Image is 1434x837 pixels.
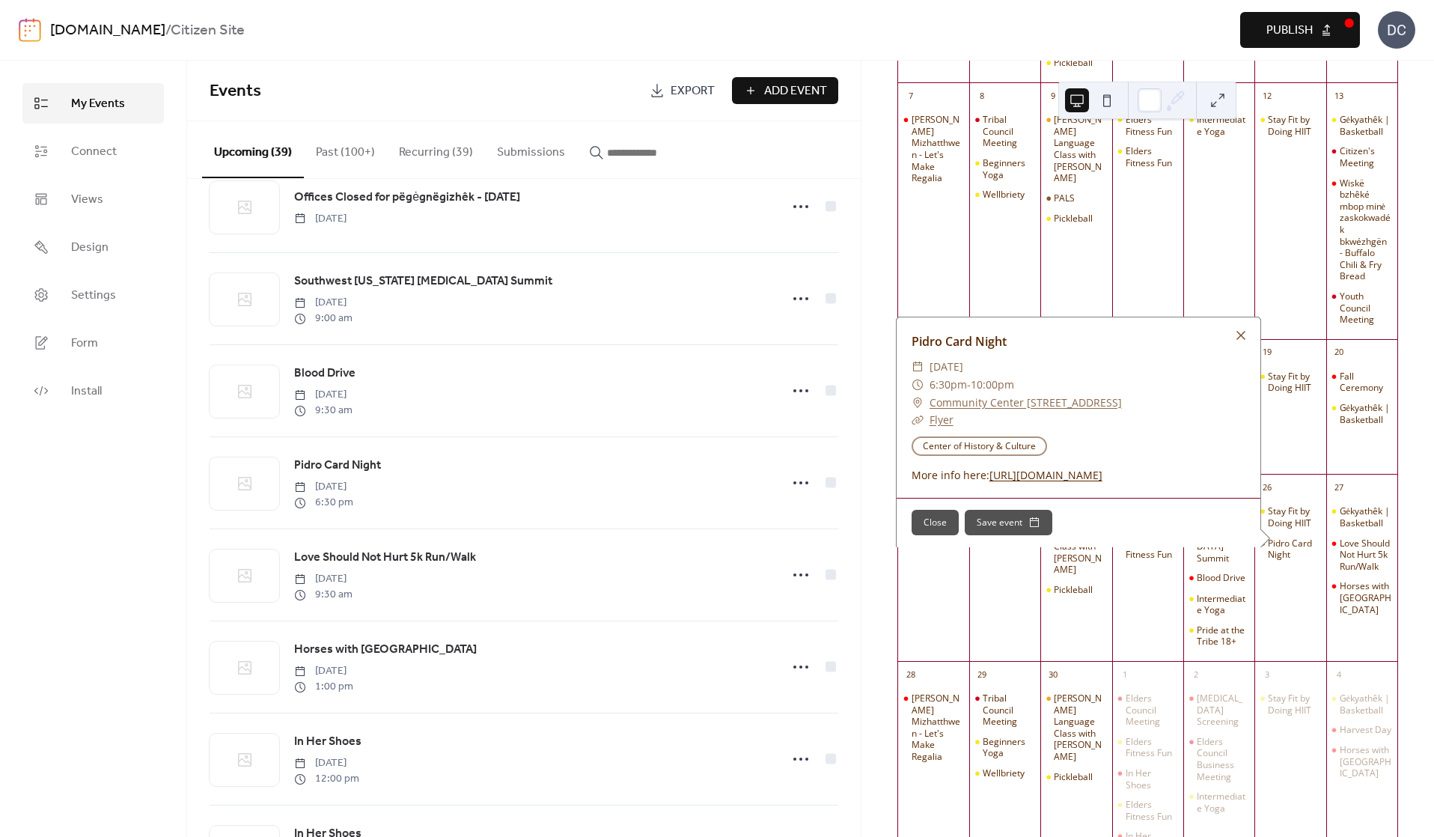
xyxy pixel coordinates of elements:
[1040,213,1111,225] div: Pickleball
[912,333,1007,350] a: Pidro Card Night
[1340,505,1391,529] div: Gėkyathêk | Basketball
[1183,693,1254,728] div: Mammogram Screening
[1183,791,1254,814] div: Intermediate Yoga
[1117,666,1133,683] div: 1
[930,413,954,427] a: Flyer
[903,88,919,104] div: 7
[1126,767,1177,791] div: In Her Shoes
[1254,693,1325,716] div: Stay Fit by Doing HIIT
[1183,593,1254,616] div: Intermediate Yoga
[1054,693,1105,763] div: [PERSON_NAME] Language Class with [PERSON_NAME]
[974,88,990,104] div: 8
[294,365,356,383] span: Blood Drive
[983,114,1034,149] div: Tribal Council Meeting
[638,77,726,104] a: Export
[1331,666,1347,683] div: 4
[294,189,520,207] span: Offices Closed for pëgėgnëgizhêk - [DATE]
[1054,114,1105,184] div: [PERSON_NAME] Language Class with [PERSON_NAME]
[983,693,1034,728] div: Tribal Council Meeting
[1054,213,1093,225] div: Pickleball
[294,364,356,383] a: Blood Drive
[1183,572,1254,584] div: Blood Drive
[764,82,827,100] span: Add Event
[22,323,164,363] a: Form
[294,495,353,511] span: 6:30 pm
[1340,145,1391,168] div: Citizen's Meeting
[294,732,361,752] a: In Her Shoes
[1326,145,1397,168] div: Citizen's Meeting
[983,157,1034,180] div: Beginners Yoga
[1054,57,1093,69] div: Pickleball
[294,311,353,326] span: 9:00 am
[1326,744,1397,779] div: Horses with Spring Creek
[1197,114,1248,137] div: Intermediate Yoga
[969,189,1040,201] div: Wellbriety
[22,227,164,267] a: Design
[971,376,1014,394] span: 10:00pm
[1254,371,1325,394] div: Stay Fit by Doing HIIT
[1254,505,1325,529] div: Stay Fit by Doing HIIT
[1112,145,1183,168] div: Elders Fitness Fun
[1254,114,1325,137] div: Stay Fit by Doing HIIT
[1040,693,1111,763] div: Bodwéwadmimwen Potawatomi Language Class with Kevin Daugherty
[22,83,164,124] a: My Events
[983,767,1025,779] div: Wellbriety
[1340,402,1391,425] div: Gėkyathêk | Basketball
[210,75,261,108] span: Events
[22,179,164,219] a: Views
[71,95,125,113] span: My Events
[1331,88,1347,104] div: 13
[1054,771,1093,783] div: Pickleball
[1197,736,1248,782] div: Elders Council Business Meeting
[1326,371,1397,394] div: Fall Ceremony
[1112,767,1183,791] div: In Her Shoes
[294,587,353,603] span: 9:30 am
[1268,371,1319,394] div: Stay Fit by Doing HIIT
[898,114,969,184] div: Kë Wzketomen Mizhatthwen - Let's Make Regalia
[1326,177,1397,282] div: Wiskë bzhêké mbop minė zaskokwadék bkwézhgën - Buffalo Chili & Fry Bread
[1340,744,1391,779] div: Horses with [GEOGRAPHIC_DATA]
[898,693,969,763] div: Kë Wzketomen Mizhatthwen - Let's Make Regalia
[1268,538,1319,561] div: Pidro Card Night
[1326,290,1397,326] div: Youth Council Meeting
[1126,145,1177,168] div: Elders Fitness Fun
[294,273,552,290] span: Southwest [US_STATE] [MEDICAL_DATA] Summit
[1040,192,1111,204] div: PALS
[671,82,715,100] span: Export
[897,467,1260,483] div: More info here:
[1054,192,1075,204] div: PALS
[1045,88,1061,104] div: 9
[1340,290,1391,326] div: Youth Council Meeting
[294,479,353,495] span: [DATE]
[1112,114,1183,137] div: Elders Fitness Fun
[989,468,1102,482] a: [URL][DOMAIN_NAME]
[50,16,165,45] a: [DOMAIN_NAME]
[71,383,102,401] span: Install
[969,114,1040,149] div: Tribal Council Meeting
[71,191,103,209] span: Views
[1112,799,1183,822] div: Elders Fitness Fun
[1259,88,1275,104] div: 12
[294,456,381,475] a: Pidro Card Night
[912,693,963,763] div: [PERSON_NAME] Mizhatthwen - Let's Make Regalia
[732,77,838,104] a: Add Event
[1340,724,1391,736] div: Harvest Day
[912,411,924,429] div: ​
[930,376,967,394] span: 6:30pm
[969,767,1040,779] div: Wellbriety
[485,121,577,177] button: Submissions
[1183,114,1254,137] div: Intermediate Yoga
[1112,693,1183,728] div: Elders Council Meeting
[165,16,171,45] b: /
[1340,693,1391,716] div: Gėkyathêk | Basketball
[1254,538,1325,561] div: Pidro Card Night
[294,771,359,787] span: 12:00 pm
[71,143,117,161] span: Connect
[1197,693,1248,728] div: [MEDICAL_DATA] Screening
[1378,11,1415,49] div: DC
[1340,177,1391,282] div: Wiskë bzhêké mbop minė zaskokwadék bkwézhgën - Buffalo Chili & Fry Bread
[294,571,353,587] span: [DATE]
[1126,114,1177,137] div: Elders Fitness Fun
[1268,114,1319,137] div: Stay Fit by Doing HIIT
[1326,693,1397,716] div: Gėkyathêk | Basketball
